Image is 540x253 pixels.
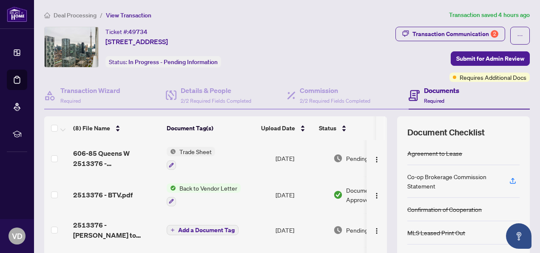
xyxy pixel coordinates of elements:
[370,188,384,202] button: Logo
[346,186,399,204] span: Document Approved
[106,11,151,19] span: View Transaction
[73,124,110,133] span: (8) File Name
[163,116,258,140] th: Document Tag(s)
[176,183,241,193] span: Back to Vendor Letter
[373,156,380,163] img: Logo
[319,124,336,133] span: Status
[128,58,218,66] span: In Progress - Pending Information
[517,33,523,39] span: ellipsis
[70,116,163,140] th: (8) File Name
[333,190,343,200] img: Document Status
[333,225,343,235] img: Document Status
[272,177,330,213] td: [DATE]
[272,140,330,177] td: [DATE]
[73,190,133,200] span: 2513376 - BTV.pdf
[181,98,251,104] span: 2/2 Required Fields Completed
[491,30,498,38] div: 2
[44,12,50,18] span: home
[105,56,221,67] div: Status:
[395,27,505,41] button: Transaction Communication2
[456,52,524,65] span: Submit for Admin Review
[506,223,531,249] button: Open asap
[300,85,370,96] h4: Commission
[407,172,499,191] div: Co-op Brokerage Commission Statement
[167,147,176,156] img: Status Icon
[176,147,215,156] span: Trade Sheet
[45,27,98,67] img: IMG-C12254263_1.jpg
[73,148,160,169] span: 606-85 Queens W 2513376 - [PERSON_NAME] to review.pdf
[407,228,465,237] div: MLS Leased Print Out
[100,10,102,20] li: /
[12,230,23,242] span: VD
[128,28,148,36] span: 49734
[460,73,526,82] span: Requires Additional Docs
[167,183,176,193] img: Status Icon
[346,225,389,235] span: Pending Review
[272,213,330,247] td: [DATE]
[105,27,148,37] div: Ticket #:
[370,223,384,237] button: Logo
[105,37,168,47] span: [STREET_ADDRESS]
[178,227,235,233] span: Add a Document Tag
[315,116,388,140] th: Status
[407,149,462,158] div: Agreement to Lease
[373,192,380,199] img: Logo
[373,228,380,234] img: Logo
[167,183,241,206] button: Status IconBack to Vendor Letter
[258,116,315,140] th: Upload Date
[407,127,485,138] span: Document Checklist
[261,124,295,133] span: Upload Date
[424,85,459,96] h4: Documents
[54,11,97,19] span: Deal Processing
[424,98,444,104] span: Required
[451,51,530,66] button: Submit for Admin Review
[7,6,27,22] img: logo
[60,98,81,104] span: Required
[167,225,239,235] button: Add a Document Tag
[73,220,160,240] span: 2513376 - [PERSON_NAME] to review.pdf
[171,228,175,232] span: plus
[333,154,343,163] img: Document Status
[181,85,251,96] h4: Details & People
[346,154,389,163] span: Pending Review
[449,10,530,20] article: Transaction saved 4 hours ago
[300,98,370,104] span: 2/2 Required Fields Completed
[370,152,384,165] button: Logo
[412,27,498,41] div: Transaction Communication
[167,147,215,170] button: Status IconTrade Sheet
[407,205,482,214] div: Confirmation of Cooperation
[60,85,120,96] h4: Transaction Wizard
